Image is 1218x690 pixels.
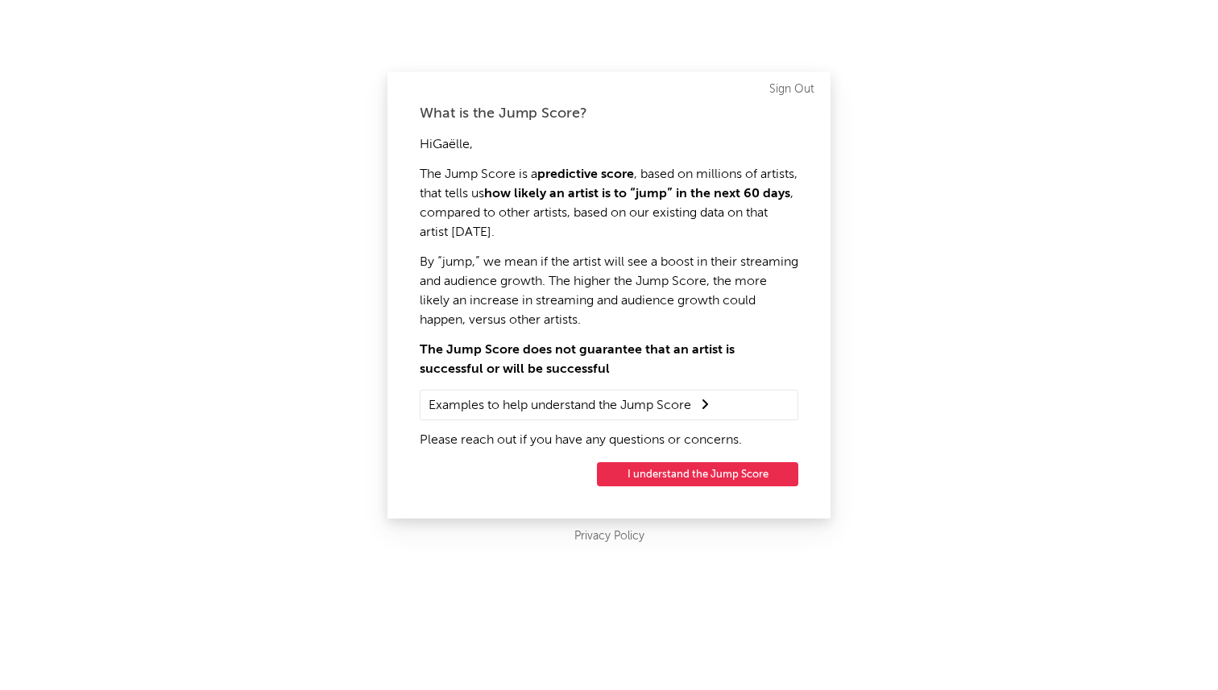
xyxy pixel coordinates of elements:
div: What is the Jump Score? [420,104,798,123]
button: I understand the Jump Score [597,462,798,486]
p: Please reach out if you have any questions or concerns. [420,431,798,450]
summary: Examples to help understand the Jump Score [429,395,789,415]
a: Sign Out [769,80,814,99]
strong: The Jump Score does not guarantee that an artist is successful or will be successful [420,344,735,376]
p: Hi Gaëlle , [420,135,798,155]
strong: how likely an artist is to “jump” in the next 60 days [484,188,790,200]
strong: predictive score [537,168,634,181]
p: The Jump Score is a , based on millions of artists, that tells us , compared to other artists, ba... [420,165,798,242]
p: By “jump,” we mean if the artist will see a boost in their streaming and audience growth. The hig... [420,253,798,330]
a: Privacy Policy [574,527,644,547]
